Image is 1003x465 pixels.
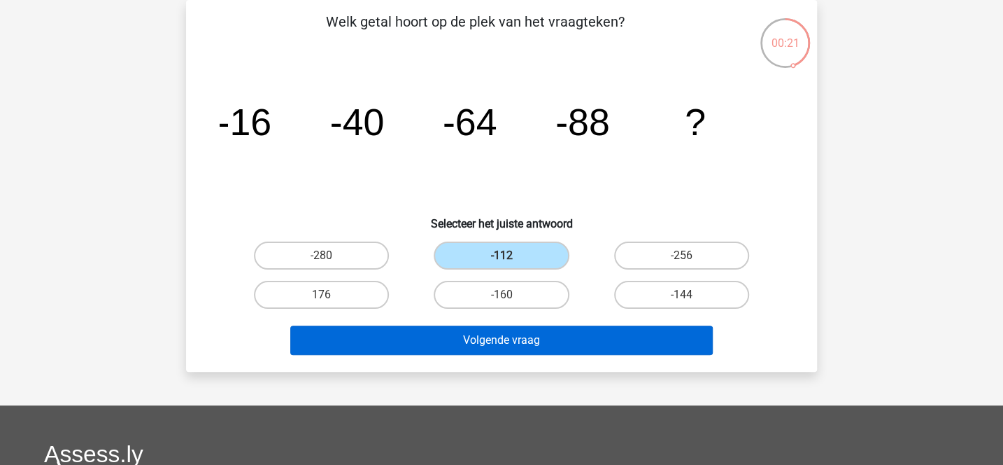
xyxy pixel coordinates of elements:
label: 176 [254,281,389,309]
label: -160 [434,281,569,309]
label: -112 [434,242,569,270]
p: Welk getal hoort op de plek van het vraagteken? [208,11,742,53]
div: 00:21 [759,17,811,52]
label: -144 [614,281,749,309]
label: -280 [254,242,389,270]
label: -256 [614,242,749,270]
tspan: -88 [555,101,610,143]
tspan: ? [685,101,706,143]
tspan: -16 [217,101,271,143]
button: Volgende vraag [290,326,713,355]
tspan: -64 [443,101,497,143]
tspan: -40 [330,101,385,143]
h6: Selecteer het juiste antwoord [208,206,795,230]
